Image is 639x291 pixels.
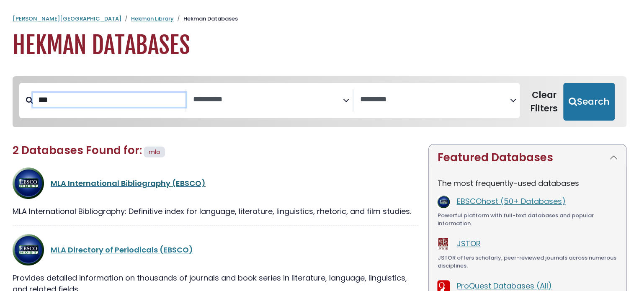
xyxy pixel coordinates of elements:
a: Hekman Library [131,15,174,23]
a: [PERSON_NAME][GEOGRAPHIC_DATA] [13,15,121,23]
textarea: Search [193,95,343,104]
a: JSTOR [456,238,480,249]
textarea: Search [360,95,510,104]
p: The most frequently-used databases [437,178,618,189]
button: Clear Filters [525,83,563,121]
div: MLA International Bibliography: Definitive index for language, literature, linguistics, rhetoric,... [13,206,418,217]
a: EBSCOhost (50+ Databases) [456,196,565,206]
a: MLA International Bibliography (EBSCO) [51,178,206,188]
nav: Search filters [13,76,626,127]
span: mla [149,148,160,156]
nav: breadcrumb [13,15,626,23]
h1: Hekman Databases [13,31,626,59]
div: JSTOR offers scholarly, peer-reviewed journals across numerous disciplines. [437,254,618,270]
input: Search database by title or keyword [33,93,186,107]
div: Powerful platform with full-text databases and popular information. [437,211,618,228]
button: Featured Databases [429,144,626,171]
a: MLA Directory of Periodicals (EBSCO) [51,245,193,255]
a: ProQuest Databases (All) [456,281,551,291]
button: Submit for Search Results [563,83,615,121]
span: 2 Databases Found for: [13,143,142,158]
li: Hekman Databases [174,15,238,23]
